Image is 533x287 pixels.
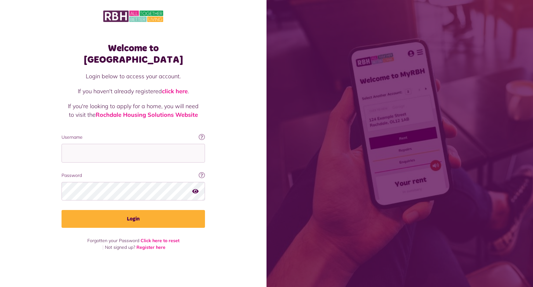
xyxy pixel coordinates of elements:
a: Register here [136,244,165,250]
label: Password [62,172,205,179]
span: Forgotten your Password [87,238,139,243]
label: Username [62,134,205,141]
p: Login below to access your account. [68,72,199,80]
a: Rochdale Housing Solutions Website [96,111,198,118]
p: If you haven't already registered . [68,87,199,95]
span: Not signed up? [105,244,135,250]
a: Click here to reset [141,238,179,243]
img: MyRBH [103,10,163,23]
button: Login [62,210,205,228]
a: click here [162,87,188,95]
h1: Welcome to [GEOGRAPHIC_DATA] [62,43,205,66]
p: If you're looking to apply for a home, you will need to visit the [68,102,199,119]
